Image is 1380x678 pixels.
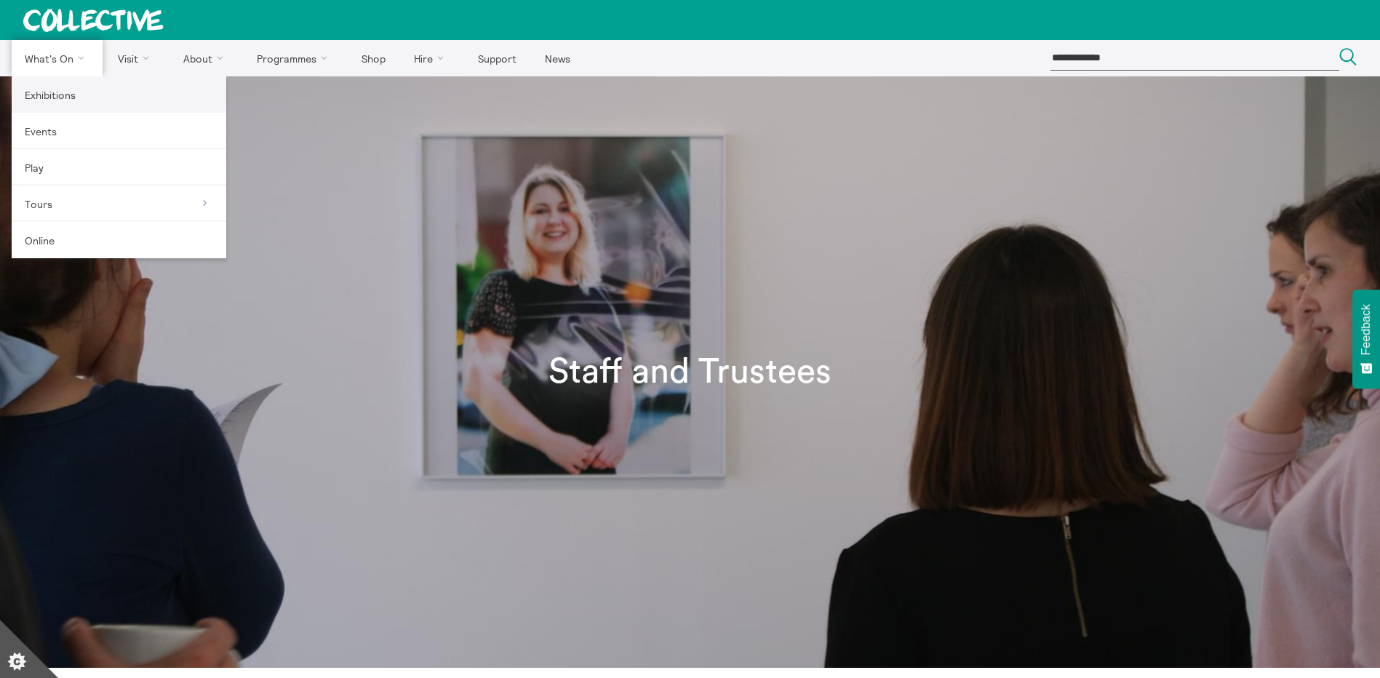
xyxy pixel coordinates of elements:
span: Feedback [1360,304,1373,355]
a: Programmes [244,40,346,76]
a: About [170,40,242,76]
a: News [532,40,583,76]
a: Online [12,222,226,258]
button: Feedback - Show survey [1352,290,1380,388]
a: What's On [12,40,103,76]
a: Shop [348,40,398,76]
a: Hire [402,40,463,76]
a: Exhibitions [12,76,226,113]
a: Support [465,40,529,76]
a: Play [12,149,226,186]
a: Tours [12,186,226,222]
a: Visit [105,40,168,76]
a: Events [12,113,226,149]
